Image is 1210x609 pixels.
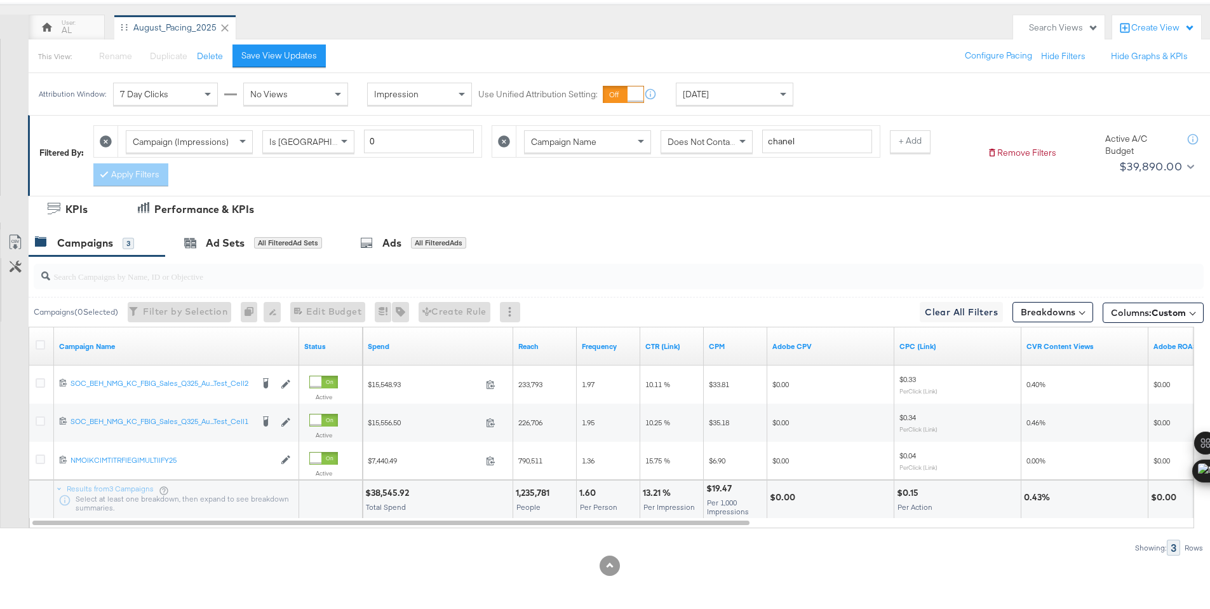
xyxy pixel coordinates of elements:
div: Search Views [1029,19,1098,31]
div: Filtered By: [39,144,84,156]
div: $0.00 [1151,489,1180,501]
span: 7 Day Clicks [120,86,168,97]
input: Search Campaigns by Name, ID or Objective [50,256,1096,281]
sub: Per Click (Link) [899,423,938,430]
div: 13.21 % [643,484,675,496]
div: Create View [1131,19,1195,32]
a: The average cost you've paid to have 1,000 impressions of your ad. [709,339,762,349]
div: Rows [1184,541,1204,550]
span: Is [GEOGRAPHIC_DATA] [269,133,366,145]
div: SOC_BEH_NMG_KC_FBIG_Sales_Q325_Au...Test_Cell2 [71,376,252,386]
div: All Filtered Ads [411,235,466,246]
span: $0.00 [772,377,789,387]
label: Active [309,428,338,437]
div: Ad Sets [206,233,245,248]
span: Impression [374,86,419,97]
span: 0.46% [1026,415,1045,425]
button: Remove Filters [987,144,1056,156]
div: August_Pacing_2025 [133,19,217,31]
span: 233,793 [518,377,542,387]
span: Per Person [580,500,617,509]
div: $0.00 [770,489,799,501]
div: This View: [38,49,72,59]
a: The number of people your ad was served to. [518,339,572,349]
span: Campaign (Impressions) [133,133,229,145]
span: $35.18 [709,415,729,425]
span: No Views [250,86,288,97]
a: The number of clicks received on a link in your ad divided by the number of impressions. [645,339,699,349]
div: $39,890.00 [1119,154,1182,174]
button: $39,890.00 [1114,154,1197,174]
span: $0.00 [772,453,789,463]
div: 3 [1167,537,1180,553]
div: 0 [241,299,264,320]
button: Breakdowns [1012,299,1093,320]
div: 3 [123,235,134,247]
span: Per 1,000 Impressions [707,495,749,514]
div: $0.15 [897,484,922,496]
div: Campaigns [57,233,113,248]
span: Clear All Filters [925,302,998,318]
span: $33.81 [709,377,729,387]
span: Does Not Contain [668,133,737,145]
span: 1.36 [582,453,595,463]
div: Active A/C Budget [1105,130,1175,154]
button: Delete [197,48,223,60]
span: People [516,500,541,509]
div: Campaigns ( 0 Selected) [34,304,118,315]
span: 790,511 [518,453,542,463]
span: $15,556.50 [368,415,481,425]
div: SOC_BEH_NMG_KC_FBIG_Sales_Q325_Au...Test_Cell1 [71,414,252,424]
span: $0.34 [899,410,916,420]
a: The average cost for each link click you've received from your ad. [899,339,1016,349]
span: 15.75 % [645,453,670,463]
span: Columns: [1111,304,1186,317]
label: Active [309,467,338,475]
div: Attribution Window: [38,87,107,96]
div: 1.60 [579,484,600,496]
span: $6.90 [709,453,725,463]
sub: Per Click (Link) [899,461,938,469]
button: Clear All Filters [920,299,1003,320]
sub: Per Click (Link) [899,385,938,392]
div: KPIs [65,200,88,214]
input: Enter a search term [762,127,872,151]
span: 10.25 % [645,415,670,425]
button: Hide Filters [1041,48,1086,60]
span: 0.40% [1026,377,1045,387]
span: Duplicate [150,48,187,59]
a: The total amount spent to date. [368,339,508,349]
a: Shows the current state of your Ad Campaign. [304,339,358,349]
span: $7,440.49 [368,453,481,463]
button: + Add [890,128,931,151]
span: 1.95 [582,415,595,425]
span: $0.04 [899,448,916,458]
div: 0.43% [1024,489,1054,501]
span: $0.00 [1153,415,1170,425]
span: $0.00 [772,415,789,425]
a: The average number of times your ad was served to each person. [582,339,635,349]
input: Enter a number [364,127,474,151]
div: All Filtered Ad Sets [254,235,322,246]
a: NMO|KC|MT|TRF|EG|MULTI|FY25 [71,453,274,463]
a: CVR Content Views [1026,339,1143,349]
span: $0.00 [1153,377,1170,387]
button: Hide Graphs & KPIs [1111,48,1188,60]
div: Drag to reorder tab [121,21,128,28]
span: 10.11 % [645,377,670,387]
span: 0.00% [1026,453,1045,463]
span: $0.00 [1153,453,1170,463]
button: Configure Pacing [956,42,1041,65]
span: Per Impression [643,500,695,509]
a: Adobe CPV [772,339,889,349]
span: 1.97 [582,377,595,387]
span: Total Spend [366,500,406,509]
div: Ads [382,233,401,248]
div: AL [62,22,72,34]
span: Rename [99,48,132,59]
div: Save View Updates [241,47,317,59]
button: Save View Updates [232,42,326,65]
div: Showing: [1134,541,1167,550]
span: 226,706 [518,415,542,425]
